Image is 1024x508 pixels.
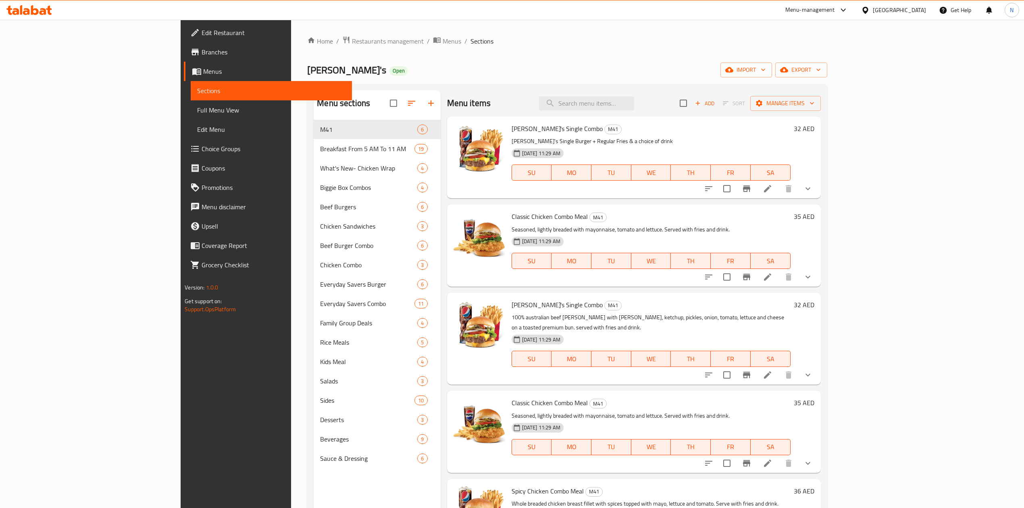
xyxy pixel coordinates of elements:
h6: 36 AED [794,485,814,497]
span: TH [674,441,708,453]
div: Desserts [320,415,417,425]
span: Menu disclaimer [202,202,345,212]
div: items [417,337,427,347]
span: 6 [418,455,427,462]
span: Select to update [718,180,735,197]
span: MO [555,353,588,365]
button: sort-choices [699,267,718,287]
div: M416 [314,120,440,139]
div: Breakfast From 5 AM To 11 AM [320,144,414,154]
div: items [414,396,427,405]
span: Menus [203,67,345,76]
span: SU [515,441,549,453]
div: Menu-management [785,5,835,15]
p: [PERSON_NAME]'s Single Burger + Regular Fries & a choice of drink [512,136,791,146]
a: Edit Restaurant [184,23,352,42]
span: Biggie Box Combos [320,183,417,192]
div: items [414,144,427,154]
span: Select section first [718,97,750,110]
div: Chicken Sandwiches3 [314,217,440,236]
span: SU [515,255,549,267]
span: M41 [590,399,606,408]
button: MO [552,439,591,455]
h6: 32 AED [794,299,814,310]
div: items [417,202,427,212]
span: Family Group Deals [320,318,417,328]
span: Kids Meal [320,357,417,366]
span: FR [714,255,747,267]
span: MO [555,441,588,453]
div: items [417,260,427,270]
button: MO [552,351,591,367]
button: SA [751,253,791,269]
a: Coupons [184,158,352,178]
span: M41 [605,125,621,134]
span: SU [515,353,549,365]
button: SA [751,439,791,455]
span: 6 [418,203,427,211]
button: export [775,62,827,77]
span: Classic Chicken Combo Meal [512,210,588,223]
div: Everyday Savers Combo [320,299,414,308]
span: WE [635,255,668,267]
span: SU [515,167,549,179]
img: Wendy's Single Combo [454,299,505,351]
div: Breakfast From 5 AM To 11 AM19 [314,139,440,158]
div: Kids Meal4 [314,352,440,371]
svg: Show Choices [803,184,813,194]
span: Select all sections [385,95,402,112]
a: Edit menu item [763,272,772,282]
button: SU [512,164,552,181]
div: items [417,163,427,173]
div: Beef Burger Combo6 [314,236,440,255]
span: 4 [418,164,427,172]
div: Beverages [320,434,417,444]
span: 11 [415,300,427,308]
button: Branch-specific-item [737,454,756,473]
div: Rice Meals5 [314,333,440,352]
span: 10 [415,397,427,404]
div: items [414,299,427,308]
div: items [417,241,427,250]
span: SA [754,167,787,179]
div: items [417,183,427,192]
div: Salads3 [314,371,440,391]
span: [PERSON_NAME]'s Single Combo [512,299,603,311]
a: Full Menu View [191,100,352,120]
p: Seasoned, lightly breaded with mayonnaise, tomato and lettuce. Served with fries and drink. [512,225,791,235]
span: 6 [418,126,427,133]
svg: Show Choices [803,370,813,380]
div: M41 [585,487,603,497]
button: TH [671,351,711,367]
button: WE [631,164,671,181]
img: Classic Chicken Combo Meal [454,211,505,262]
a: Sections [191,81,352,100]
span: M41 [605,301,621,310]
span: Chicken Sandwiches [320,221,417,231]
div: Beef Burgers6 [314,197,440,217]
div: Rice Meals [320,337,417,347]
div: Chicken Combo [320,260,417,270]
span: Edit Restaurant [202,28,345,37]
span: Upsell [202,221,345,231]
span: M41 [320,125,417,134]
button: TH [671,253,711,269]
a: Support.OpsPlatform [185,304,236,314]
h6: 32 AED [794,123,814,134]
span: Salads [320,376,417,386]
button: MO [552,253,591,269]
button: delete [779,365,798,385]
span: Beef Burgers [320,202,417,212]
h6: 35 AED [794,397,814,408]
nav: Menu sections [314,117,440,471]
span: [DATE] 11:29 AM [519,424,564,431]
span: Add item [692,97,718,110]
div: Beverages9 [314,429,440,449]
div: Sauce & Dressing6 [314,449,440,468]
div: What's New- Chicken Wrap [320,163,417,173]
span: 3 [418,416,427,424]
